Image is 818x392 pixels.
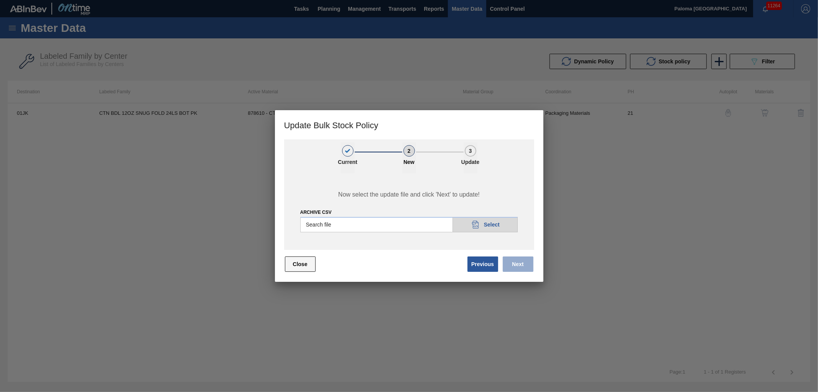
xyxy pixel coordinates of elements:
span: Now select the update file and click 'Next' to update! [300,191,518,198]
button: 3Update [464,142,477,173]
p: New [390,159,428,165]
div: 2 [403,145,415,157]
div: 3 [465,145,476,157]
h3: Update Bulk Stock Policy [275,110,543,139]
button: 1Current [341,142,355,173]
button: Previous [467,256,498,272]
div: 1 [342,145,354,157]
p: Current [329,159,367,165]
p: Update [451,159,490,165]
label: Archive CSV [300,210,332,215]
button: Close [285,256,316,272]
button: 2New [402,142,416,173]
